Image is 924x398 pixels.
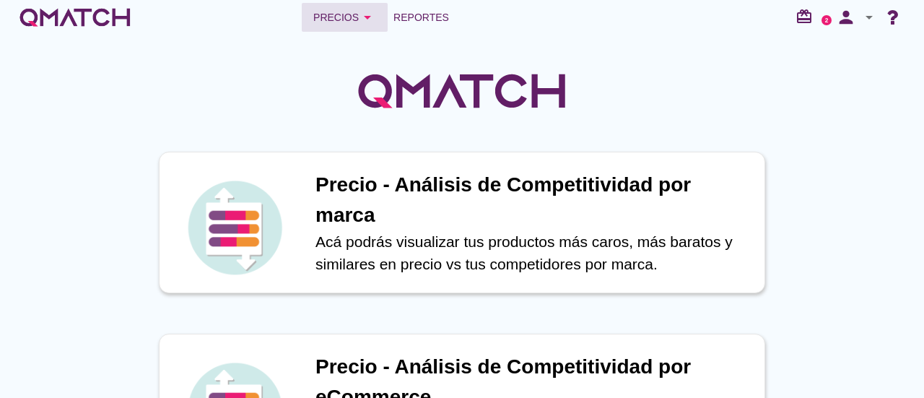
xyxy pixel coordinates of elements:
[832,7,860,27] i: person
[313,9,376,26] div: Precios
[388,3,455,32] a: Reportes
[821,15,832,25] a: 2
[17,3,133,32] a: white-qmatch-logo
[359,9,376,26] i: arrow_drop_down
[139,152,785,293] a: iconPrecio - Análisis de Competitividad por marcaAcá podrás visualizar tus productos más caros, m...
[393,9,449,26] span: Reportes
[184,177,285,278] img: icon
[796,8,819,25] i: redeem
[315,230,750,276] p: Acá podrás visualizar tus productos más caros, más baratos y similares en precio vs tus competido...
[302,3,388,32] button: Precios
[315,170,750,230] h1: Precio - Análisis de Competitividad por marca
[354,55,570,127] img: QMatchLogo
[825,17,829,23] text: 2
[860,9,878,26] i: arrow_drop_down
